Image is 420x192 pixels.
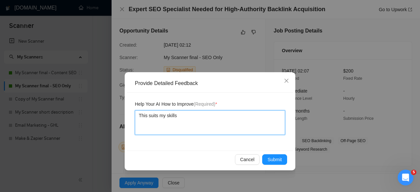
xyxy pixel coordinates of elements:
[284,78,289,83] span: close
[278,72,295,90] button: Close
[262,154,287,165] button: Submit
[398,170,413,185] iframe: Intercom live chat
[194,101,215,107] span: (Required)
[411,170,416,175] span: 5
[267,156,282,163] span: Submit
[135,100,217,108] span: Help Your AI How to Improve
[135,110,285,135] textarea: This suits my skills
[235,154,260,165] button: Cancel
[135,80,290,87] div: Provide Detailed Feedback
[240,156,255,163] span: Cancel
